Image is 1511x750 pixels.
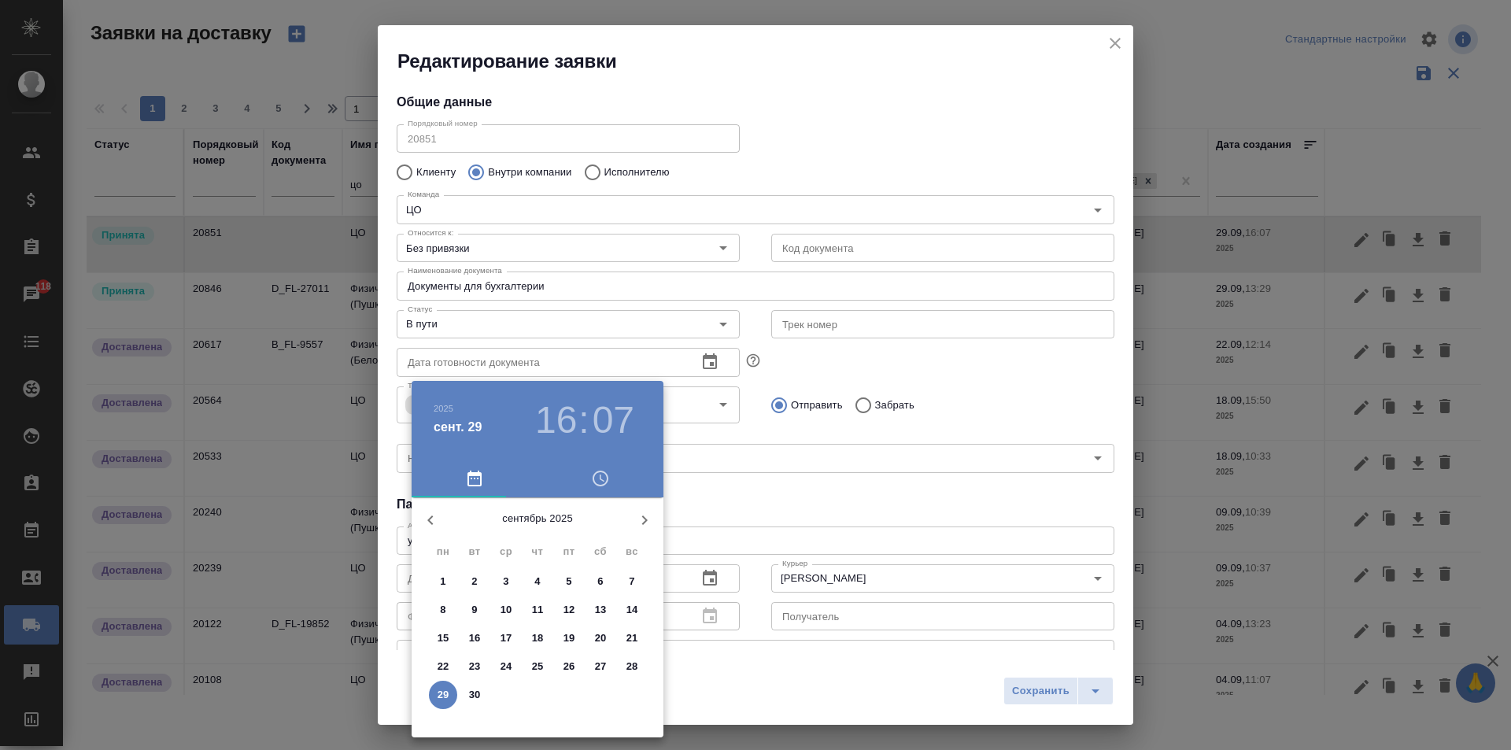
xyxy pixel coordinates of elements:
button: 23 [460,652,489,681]
p: 19 [563,630,575,646]
button: 13 [586,596,615,624]
p: 3 [503,574,508,589]
p: 9 [471,602,477,618]
button: 6 [586,567,615,596]
button: 8 [429,596,457,624]
p: 23 [469,659,481,674]
button: 29 [429,681,457,709]
button: 14 [618,596,646,624]
p: сентябрь 2025 [449,511,626,526]
p: 18 [532,630,544,646]
button: 19 [555,624,583,652]
button: 28 [618,652,646,681]
button: 22 [429,652,457,681]
button: 17 [492,624,520,652]
p: 25 [532,659,544,674]
button: 24 [492,652,520,681]
p: 17 [501,630,512,646]
button: 10 [492,596,520,624]
button: 27 [586,652,615,681]
button: 2 [460,567,489,596]
p: 4 [534,574,540,589]
p: 13 [595,602,607,618]
span: сб [586,544,615,560]
button: 30 [460,681,489,709]
button: 7 [618,567,646,596]
button: 3 [492,567,520,596]
p: 21 [626,630,638,646]
span: чт [523,544,552,560]
button: 5 [555,567,583,596]
button: 9 [460,596,489,624]
button: 25 [523,652,552,681]
button: 16 [535,398,577,442]
p: 6 [597,574,603,589]
span: вт [460,544,489,560]
button: 16 [460,624,489,652]
button: сент. 29 [434,418,482,437]
button: 07 [593,398,634,442]
p: 11 [532,602,544,618]
p: 5 [566,574,571,589]
button: 21 [618,624,646,652]
p: 16 [469,630,481,646]
button: 2025 [434,404,453,413]
button: 12 [555,596,583,624]
p: 8 [440,602,445,618]
p: 24 [501,659,512,674]
button: 1 [429,567,457,596]
button: 4 [523,567,552,596]
span: пт [555,544,583,560]
p: 12 [563,602,575,618]
span: ср [492,544,520,560]
p: 22 [438,659,449,674]
span: пн [429,544,457,560]
button: 15 [429,624,457,652]
p: 7 [629,574,634,589]
p: 15 [438,630,449,646]
button: 20 [586,624,615,652]
h3: : [578,398,589,442]
p: 27 [595,659,607,674]
p: 26 [563,659,575,674]
p: 20 [595,630,607,646]
p: 28 [626,659,638,674]
p: 14 [626,602,638,618]
button: 18 [523,624,552,652]
span: вс [618,544,646,560]
p: 10 [501,602,512,618]
p: 30 [469,687,481,703]
p: 29 [438,687,449,703]
button: 11 [523,596,552,624]
p: 1 [440,574,445,589]
button: 26 [555,652,583,681]
p: 2 [471,574,477,589]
